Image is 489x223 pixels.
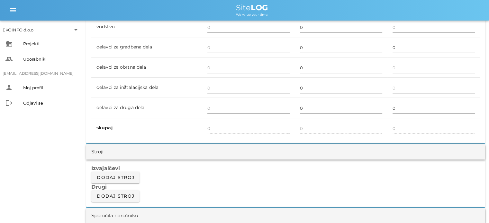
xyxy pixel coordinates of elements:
[393,83,475,93] input: 0
[5,84,13,91] i: person
[23,56,77,62] div: Uporabniki
[91,148,104,156] div: Stroji
[23,85,77,90] div: Moj profil
[207,63,290,73] input: 0
[393,103,475,113] input: 0
[300,63,382,73] input: 0
[3,25,80,35] div: EKOINFO d.o.o
[96,175,134,180] span: Dodaj stroj
[91,57,202,78] td: delavci za obrtna dela
[91,172,140,183] button: Dodaj stroj
[91,78,202,98] td: delavci za inštalacijska dela
[251,3,268,12] b: LOG
[207,22,290,32] input: 0
[5,99,13,107] i: logout
[236,3,268,12] span: Site
[236,13,268,17] span: We value your time.
[91,190,140,202] button: Dodaj stroj
[5,55,13,63] i: people
[300,83,382,93] input: 0
[393,63,475,73] input: 0
[91,183,480,190] h3: Drugi
[207,103,290,113] input: 0
[207,83,290,93] input: 0
[207,42,290,53] input: 0
[91,17,202,37] td: vodstvo
[96,125,113,131] b: skupaj
[300,22,382,32] input: 0
[23,41,77,46] div: Projekti
[91,98,202,118] td: delavci za druga dela
[96,193,134,199] span: Dodaj stroj
[457,192,489,223] div: Pripomoček za klepet
[3,27,33,33] div: EKOINFO d.o.o
[5,40,13,47] i: business
[300,42,382,53] input: 0
[393,42,475,53] input: 0
[23,100,77,106] div: Odjavi se
[9,6,17,14] i: menu
[300,103,382,113] input: 0
[91,165,480,172] h3: Izvajalčevi
[91,37,202,57] td: delavci za gradbena dela
[457,192,489,223] iframe: Chat Widget
[393,22,475,32] input: 0
[72,26,80,34] i: arrow_drop_down
[91,212,138,219] div: Sporočila naročniku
